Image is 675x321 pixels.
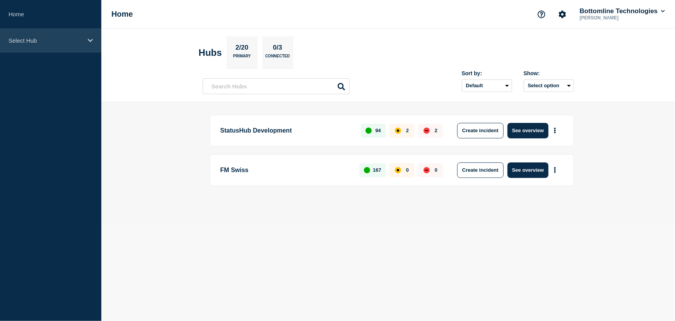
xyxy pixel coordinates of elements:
p: 2 [406,128,409,133]
p: StatusHub Development [220,123,352,138]
p: Primary [233,54,251,62]
button: More actions [550,123,560,138]
p: [PERSON_NAME] [578,15,659,21]
p: 2 [435,128,437,133]
p: 94 [375,128,381,133]
button: Select option [524,79,574,92]
div: down [424,128,430,134]
h2: Hubs [199,47,222,58]
button: Bottomline Technologies [578,7,666,15]
p: 0 [435,167,437,173]
button: See overview [508,123,549,138]
button: See overview [508,162,549,178]
div: up [364,167,370,173]
button: Account settings [554,6,571,22]
div: up [366,128,372,134]
div: affected [395,128,401,134]
h1: Home [111,10,133,19]
button: Support [533,6,550,22]
div: affected [395,167,401,173]
button: Create incident [457,162,504,178]
div: Sort by: [462,70,512,76]
button: More actions [550,163,560,177]
p: Connected [265,54,290,62]
p: Select Hub [9,37,83,44]
button: Create incident [457,123,504,138]
p: FM Swiss [220,162,351,178]
p: 0/3 [270,44,285,54]
div: down [424,167,430,173]
p: 167 [373,167,381,173]
input: Search Hubs [203,78,350,94]
div: Show: [524,70,574,76]
select: Sort by [462,79,512,92]
p: 0 [406,167,409,173]
p: 2/20 [232,44,251,54]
